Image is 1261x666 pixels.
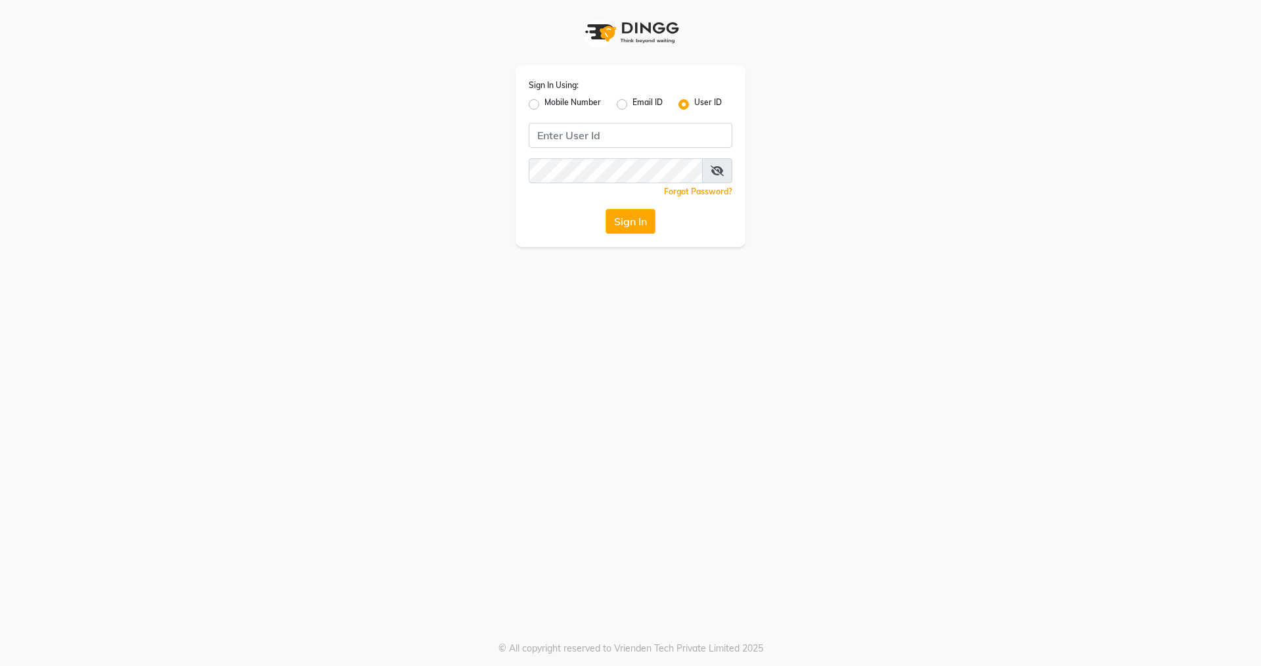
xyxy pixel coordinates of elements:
input: Username [529,158,703,183]
label: Sign In Using: [529,79,579,91]
button: Sign In [606,209,655,234]
label: Mobile Number [544,97,601,112]
label: Email ID [632,97,663,112]
a: Forgot Password? [664,187,732,196]
img: logo1.svg [578,13,683,52]
input: Username [529,123,732,148]
label: User ID [694,97,722,112]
